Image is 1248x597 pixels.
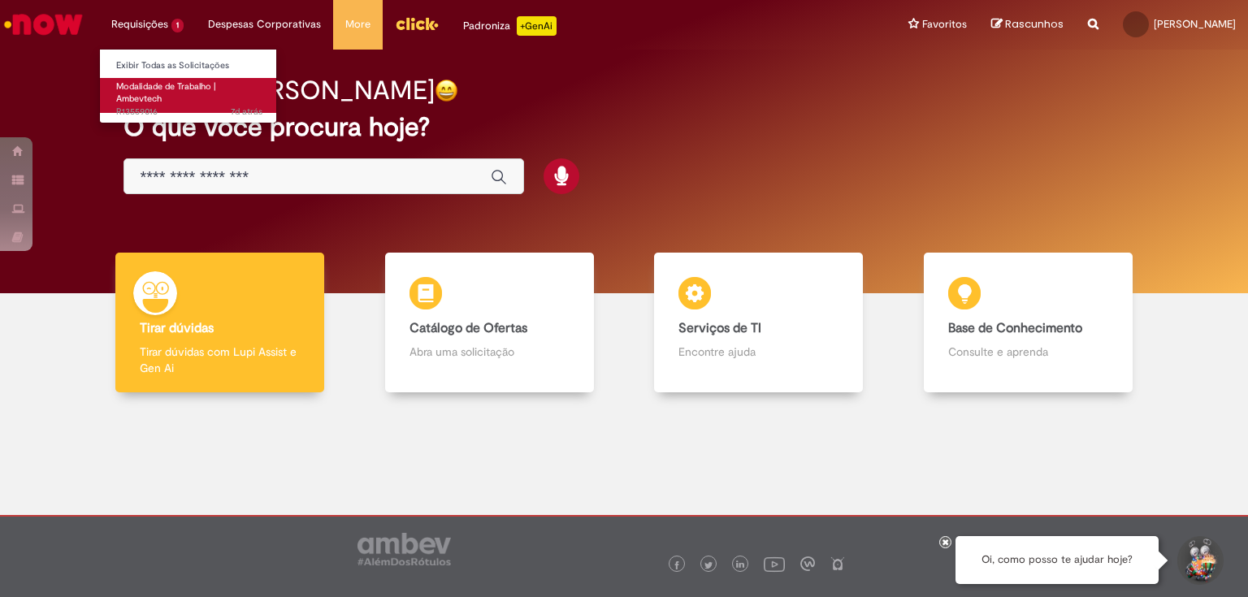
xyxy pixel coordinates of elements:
img: logo_footer_linkedin.png [736,560,744,570]
img: logo_footer_facebook.png [673,561,681,569]
h2: Bom dia, [PERSON_NAME] [123,76,435,105]
img: ServiceNow [2,8,85,41]
button: Iniciar Conversa de Suporte [1175,536,1224,585]
span: Despesas Corporativas [208,16,321,32]
div: Padroniza [463,16,557,36]
img: logo_footer_naosei.png [830,556,845,571]
b: Base de Conhecimento [948,320,1082,336]
a: Catálogo de Ofertas Abra uma solicitação [355,253,625,393]
h2: O que você procura hoje? [123,113,1125,141]
span: R13559016 [116,106,262,119]
b: Tirar dúvidas [140,320,214,336]
span: 1 [171,19,184,32]
span: 7d atrás [231,106,262,118]
img: click_logo_yellow_360x200.png [395,11,439,36]
b: Serviços de TI [678,320,761,336]
a: Rascunhos [991,17,1064,32]
p: Abra uma solicitação [409,344,570,360]
p: Encontre ajuda [678,344,838,360]
img: logo_footer_youtube.png [764,553,785,574]
a: Exibir Todas as Solicitações [100,57,279,75]
a: Aberto R13559016 : Modalidade de Trabalho | Ambevtech [100,78,279,113]
ul: Requisições [99,49,277,123]
span: [PERSON_NAME] [1154,17,1236,31]
span: Favoritos [922,16,967,32]
p: Consulte e aprenda [948,344,1108,360]
span: Requisições [111,16,168,32]
a: Tirar dúvidas Tirar dúvidas com Lupi Assist e Gen Ai [85,253,355,393]
span: More [345,16,370,32]
span: Rascunhos [1005,16,1064,32]
time: 23/09/2025 13:24:43 [231,106,262,118]
a: Base de Conhecimento Consulte e aprenda [894,253,1163,393]
a: Serviços de TI Encontre ajuda [624,253,894,393]
img: happy-face.png [435,79,458,102]
img: logo_footer_twitter.png [704,561,713,569]
p: +GenAi [517,16,557,36]
div: Oi, como posso te ajudar hoje? [955,536,1159,584]
p: Tirar dúvidas com Lupi Assist e Gen Ai [140,344,300,376]
img: logo_footer_workplace.png [800,556,815,571]
b: Catálogo de Ofertas [409,320,527,336]
span: Modalidade de Trabalho | Ambevtech [116,80,216,106]
img: logo_footer_ambev_rotulo_gray.png [357,533,451,565]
